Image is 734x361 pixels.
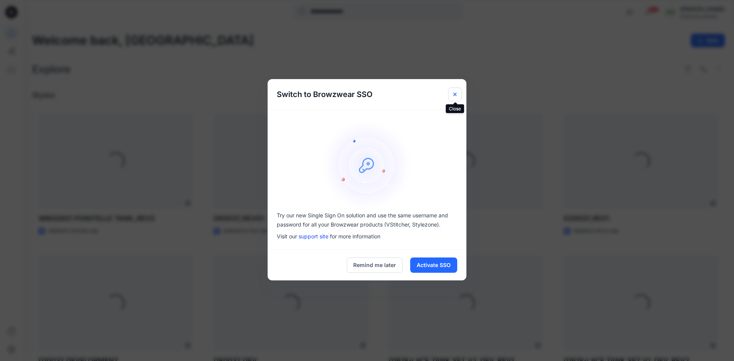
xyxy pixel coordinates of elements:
[448,87,462,101] button: Close
[321,119,413,211] img: onboarding-sz2.1ef2cb9c.svg
[410,257,457,273] button: Activate SSO
[347,257,403,273] button: Remind me later
[277,211,457,229] p: Try our new Single Sign On solution and use the same username and password for all your Browzwear...
[277,232,457,240] p: Visit our for more information
[268,79,382,110] h5: Switch to Browzwear SSO
[299,233,328,240] a: support site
